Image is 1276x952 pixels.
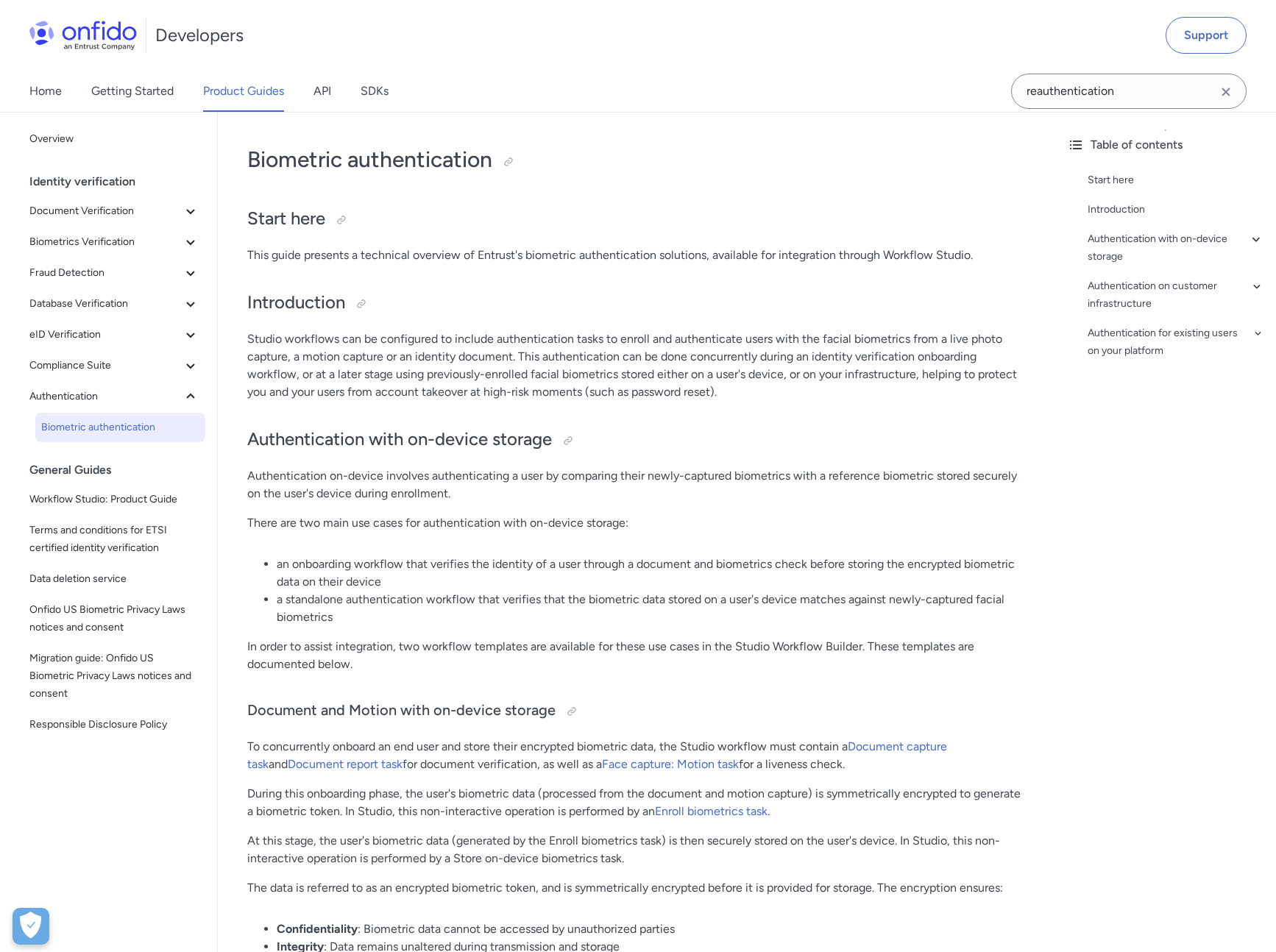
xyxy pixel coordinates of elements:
[29,601,199,636] span: Onfido US Biometric Privacy Laws notices and consent
[24,258,205,288] button: Fraud Detection
[1088,230,1264,266] a: Authentication with on-device storage
[24,595,205,642] a: Onfido US Biometric Privacy Laws notices and consent
[1011,74,1247,109] input: Onfido search input field
[277,591,1026,626] li: a standalone authentication workflow that verifies that the biometric data stored on a user's dev...
[24,382,205,411] button: Authentication
[29,130,199,148] span: Overview
[277,920,1026,938] li: : Biometric data cannot be accessed by unauthorized parties
[29,650,199,703] span: Migration guide: Onfido US Biometric Privacy Laws notices and consent
[13,908,49,945] div: Cookie Preferences
[29,71,62,112] a: Home
[1166,17,1247,54] a: Support
[247,739,947,771] a: Document capture task
[24,320,205,349] button: eID Verification
[277,922,358,936] strong: Confidentiality
[203,71,284,112] a: Product Guides
[313,71,331,112] a: API
[247,785,1026,820] p: During this onboarding phase, the user's biometric data (processed from the document and motion c...
[247,207,1026,232] h2: Start here
[247,145,1026,174] h1: Biometric authentication
[24,644,205,708] a: Migration guide: Onfido US Biometric Privacy Laws notices and consent
[655,804,768,818] a: Enroll biometrics task
[29,21,137,50] img: Onfido Logo
[247,427,1026,452] h2: Authentication with on-device storage
[29,202,182,220] span: Document Verification
[41,419,199,436] span: Biometric authentication
[1088,277,1264,313] a: Authentication on customer infrastructure
[277,555,1026,591] li: an onboarding workflow that verifies the identity of a user through a document and biometrics che...
[35,413,205,442] a: Biometric authentication
[29,326,182,344] span: eID Verification
[29,167,211,196] div: Identity verification
[247,467,1026,502] p: Authentication on-device involves authenticating a user by comparing their newly-captured biometr...
[602,757,739,771] a: Face capture: Motion task
[13,908,49,945] button: Open Preferences
[361,71,389,112] a: SDKs
[29,570,199,588] span: Data deletion service
[29,388,182,405] span: Authentication
[1088,201,1264,219] a: Introduction
[29,522,199,557] span: Terms and conditions for ETSI certified identity verification
[247,246,1026,264] p: This guide presents a technical overview of Entrust's biometric authentication solutions, availab...
[247,291,1026,316] h2: Introduction
[1088,171,1264,189] a: Start here
[24,289,205,319] button: Database Verification
[24,516,205,563] a: Terms and conditions for ETSI certified identity verification
[247,514,1026,532] p: There are two main use cases for authentication with on-device storage:
[91,71,174,112] a: Getting Started
[29,233,182,251] span: Biometrics Verification
[247,638,1026,673] p: In order to assist integration, two workflow templates are available for these use cases in the S...
[29,491,199,508] span: Workflow Studio: Product Guide
[24,351,205,380] button: Compliance Suite
[24,710,205,739] a: Responsible Disclosure Policy
[24,227,205,257] button: Biometrics Verification
[24,485,205,514] a: Workflow Studio: Product Guide
[29,716,199,733] span: Responsible Disclosure Policy
[29,264,182,282] span: Fraud Detection
[247,738,1026,773] p: To concurrently onboard an end user and store their encrypted biometric data, the Studio workflow...
[155,24,244,47] h1: Developers
[247,879,1026,897] p: The data is referred to as an encrypted biometric token, and is symmetrically encrypted before it...
[29,357,182,374] span: Compliance Suite
[247,700,1026,723] h3: Document and Motion with on-device storage
[24,196,205,226] button: Document Verification
[247,330,1026,401] p: Studio workflows can be configured to include authentication tasks to enroll and authenticate use...
[1217,83,1235,101] svg: Clear search field button
[288,757,403,771] a: Document report task
[24,564,205,594] a: Data deletion service
[29,455,211,485] div: General Guides
[24,124,205,154] a: Overview
[1067,136,1264,154] div: Table of contents
[1088,324,1264,360] a: Authentication for existing users on your platform
[29,295,182,313] span: Database Verification
[247,832,1026,867] p: At this stage, the user's biometric data (generated by the Enroll biometrics task) is then secure...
